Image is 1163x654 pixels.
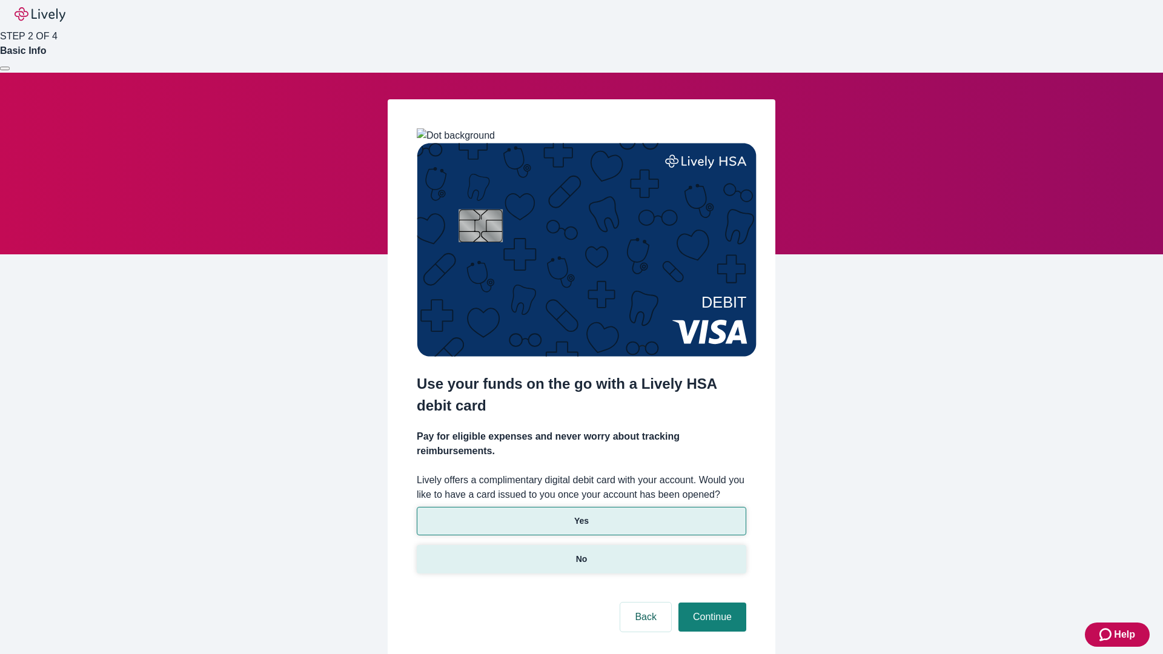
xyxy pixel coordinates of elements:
[417,143,757,357] img: Debit card
[417,473,746,502] label: Lively offers a complimentary digital debit card with your account. Would you like to have a card...
[417,507,746,535] button: Yes
[576,553,588,566] p: No
[1085,623,1150,647] button: Zendesk support iconHelp
[1114,627,1135,642] span: Help
[574,515,589,527] p: Yes
[15,7,65,22] img: Lively
[417,128,495,143] img: Dot background
[1099,627,1114,642] svg: Zendesk support icon
[678,603,746,632] button: Continue
[620,603,671,632] button: Back
[417,373,746,417] h2: Use your funds on the go with a Lively HSA debit card
[417,545,746,573] button: No
[417,429,746,458] h4: Pay for eligible expenses and never worry about tracking reimbursements.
